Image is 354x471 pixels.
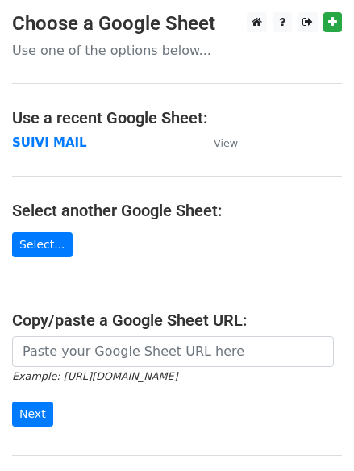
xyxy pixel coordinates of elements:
[12,108,342,127] h4: Use a recent Google Sheet:
[12,135,87,150] a: SUIVI MAIL
[12,336,334,367] input: Paste your Google Sheet URL here
[12,402,53,427] input: Next
[12,232,73,257] a: Select...
[12,311,342,330] h4: Copy/paste a Google Sheet URL:
[12,12,342,35] h3: Choose a Google Sheet
[214,137,238,149] small: View
[198,135,238,150] a: View
[12,42,342,59] p: Use one of the options below...
[12,370,177,382] small: Example: [URL][DOMAIN_NAME]
[12,201,342,220] h4: Select another Google Sheet:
